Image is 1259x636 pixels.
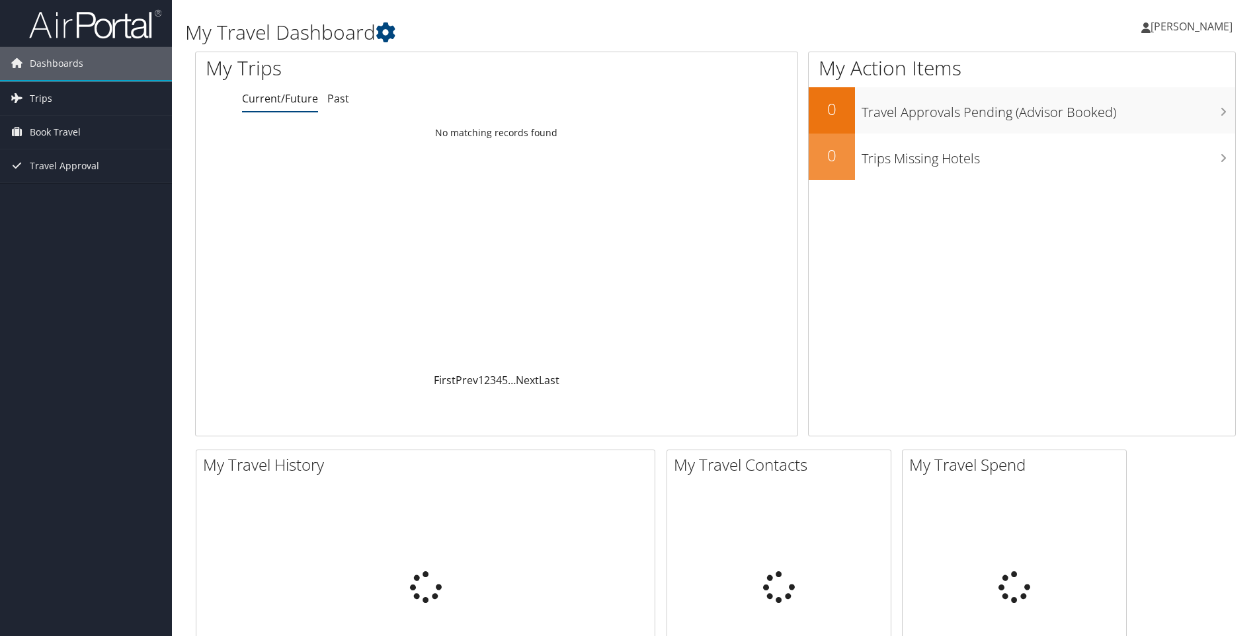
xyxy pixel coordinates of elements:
[29,9,161,40] img: airportal-logo.png
[327,91,349,106] a: Past
[862,97,1235,122] h3: Travel Approvals Pending (Advisor Booked)
[203,454,655,476] h2: My Travel History
[508,373,516,387] span: …
[434,373,456,387] a: First
[674,454,891,476] h2: My Travel Contacts
[242,91,318,106] a: Current/Future
[809,87,1235,134] a: 0Travel Approvals Pending (Advisor Booked)
[478,373,484,387] a: 1
[496,373,502,387] a: 4
[30,116,81,149] span: Book Travel
[809,144,855,167] h2: 0
[30,82,52,115] span: Trips
[206,54,537,82] h1: My Trips
[196,121,797,145] td: No matching records found
[456,373,478,387] a: Prev
[30,149,99,182] span: Travel Approval
[809,134,1235,180] a: 0Trips Missing Hotels
[1151,19,1233,34] span: [PERSON_NAME]
[909,454,1126,476] h2: My Travel Spend
[1141,7,1246,46] a: [PERSON_NAME]
[809,98,855,120] h2: 0
[539,373,559,387] a: Last
[185,19,892,46] h1: My Travel Dashboard
[516,373,539,387] a: Next
[862,143,1235,168] h3: Trips Missing Hotels
[30,47,83,80] span: Dashboards
[502,373,508,387] a: 5
[484,373,490,387] a: 2
[490,373,496,387] a: 3
[809,54,1235,82] h1: My Action Items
